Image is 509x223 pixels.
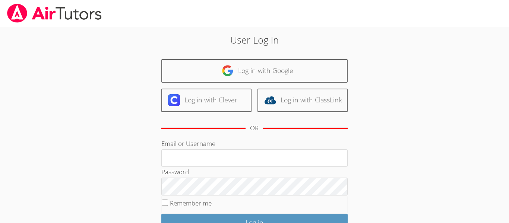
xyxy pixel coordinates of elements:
img: classlink-logo-d6bb404cc1216ec64c9a2012d9dc4662098be43eaf13dc465df04b49fa7ab582.svg [264,94,276,106]
label: Remember me [170,199,212,207]
label: Email or Username [161,139,215,148]
img: clever-logo-6eab21bc6e7a338710f1a6ff85c0baf02591cd810cc4098c63d3a4b26e2feb20.svg [168,94,180,106]
a: Log in with Google [161,59,348,83]
h2: User Log in [117,33,392,47]
a: Log in with ClassLink [257,89,348,112]
img: google-logo-50288ca7cdecda66e5e0955fdab243c47b7ad437acaf1139b6f446037453330a.svg [222,65,234,77]
div: OR [250,123,259,134]
img: airtutors_banner-c4298cdbf04f3fff15de1276eac7730deb9818008684d7c2e4769d2f7ddbe033.png [6,4,102,23]
a: Log in with Clever [161,89,252,112]
label: Password [161,168,189,176]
